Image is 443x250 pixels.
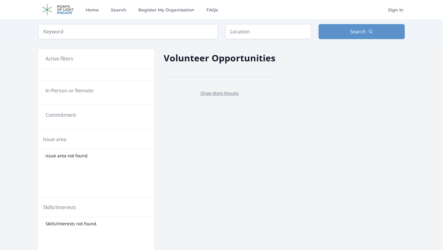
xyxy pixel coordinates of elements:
h3: Active filters [46,55,73,62]
h2: Volunteer Opportunities [164,51,275,65]
a: Show More Results [200,90,239,96]
input: Keyword [38,24,218,39]
span: Search [350,28,366,35]
input: Location [225,24,311,39]
button: Search [319,24,405,39]
legend: Issue area [43,136,66,143]
legend: In-Person or Remote: [46,87,147,94]
legend: Skills/Interests [43,204,76,211]
span: Skills/Interests not found. [46,221,97,227]
span: Issue area not found. [46,153,89,159]
legend: Commitment: [46,111,147,119]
